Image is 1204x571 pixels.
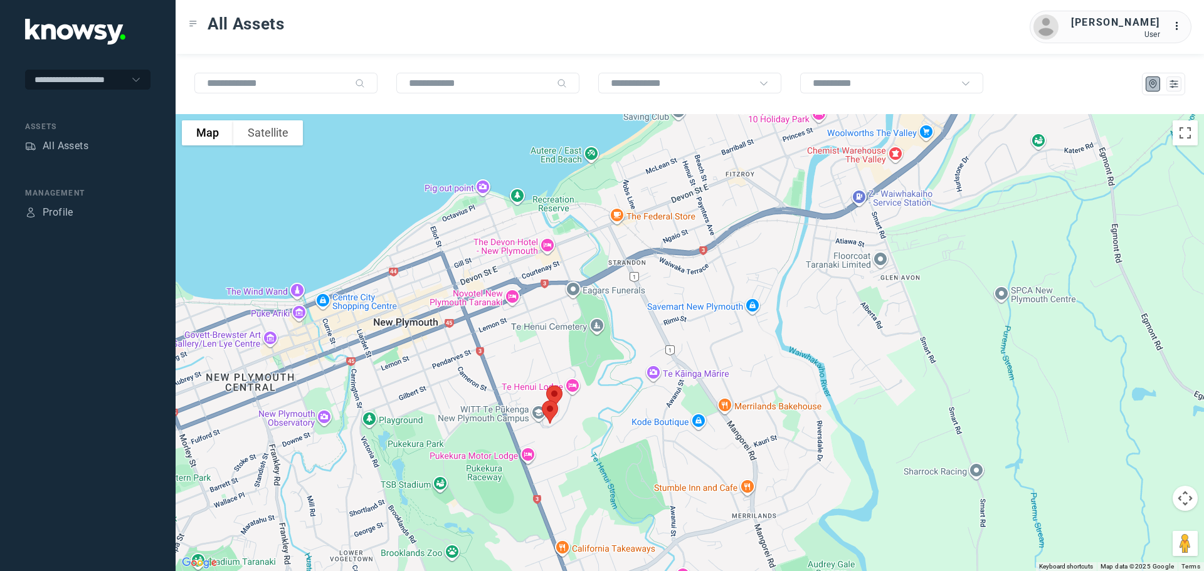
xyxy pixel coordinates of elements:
[25,121,150,132] div: Assets
[1168,78,1180,90] div: List
[43,139,88,154] div: All Assets
[233,120,303,145] button: Show satellite imagery
[189,19,198,28] div: Toggle Menu
[179,555,220,571] img: Google
[557,78,567,88] div: Search
[1173,19,1188,34] div: :
[208,13,285,35] span: All Assets
[1181,563,1200,570] a: Terms (opens in new tab)
[1071,30,1160,39] div: User
[1101,563,1174,570] span: Map data ©2025 Google
[355,78,365,88] div: Search
[25,140,36,152] div: Assets
[1173,486,1198,511] button: Map camera controls
[1033,14,1059,39] img: avatar.png
[1173,19,1188,36] div: :
[43,205,73,220] div: Profile
[25,205,73,220] a: ProfileProfile
[1071,15,1160,30] div: [PERSON_NAME]
[25,19,125,45] img: Application Logo
[25,139,88,154] a: AssetsAll Assets
[1173,531,1198,556] button: Drag Pegman onto the map to open Street View
[1173,120,1198,145] button: Toggle fullscreen view
[25,207,36,218] div: Profile
[1039,562,1093,571] button: Keyboard shortcuts
[1173,21,1186,31] tspan: ...
[1148,78,1159,90] div: Map
[182,120,233,145] button: Show street map
[179,555,220,571] a: Open this area in Google Maps (opens a new window)
[25,187,150,199] div: Management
